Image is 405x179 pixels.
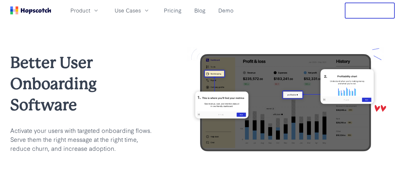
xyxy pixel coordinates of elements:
a: Blog [192,5,208,16]
img: user onboarding with hopscotch update [179,47,395,159]
button: Use Cases [111,5,154,16]
h1: Better User Onboarding Software [10,52,158,116]
p: Activate your users with targeted onboarding flows. Serve them the right message at the right tim... [10,126,158,153]
span: Use Cases [115,6,141,14]
span: Product [70,6,90,14]
a: Demo [216,5,236,16]
a: Pricing [161,5,184,16]
button: Free Trial [345,3,395,19]
button: Product [67,5,103,16]
a: Home [10,6,51,14]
